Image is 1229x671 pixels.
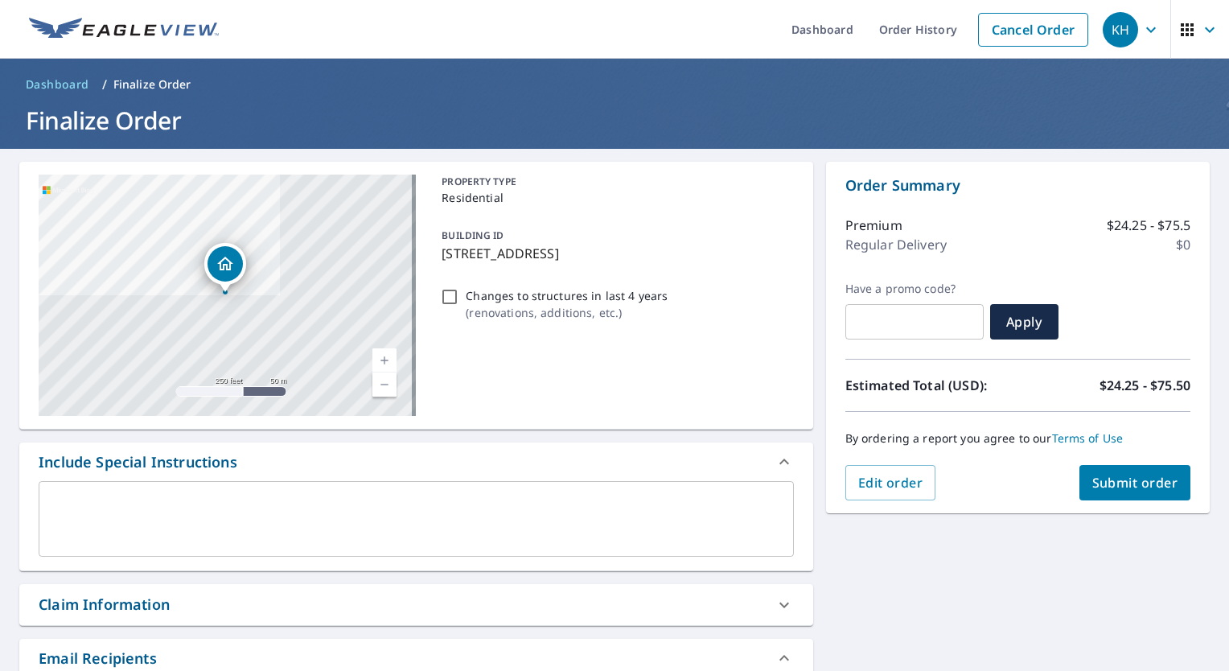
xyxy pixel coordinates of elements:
nav: breadcrumb [19,72,1210,97]
h1: Finalize Order [19,104,1210,137]
p: Regular Delivery [845,235,947,254]
p: Finalize Order [113,76,191,93]
a: Cancel Order [978,13,1088,47]
div: Claim Information [39,594,170,615]
div: Claim Information [19,584,813,625]
div: Include Special Instructions [39,451,237,473]
p: [STREET_ADDRESS] [442,244,787,263]
a: Current Level 17, Zoom Out [372,373,397,397]
div: Include Special Instructions [19,443,813,481]
a: Terms of Use [1052,430,1124,446]
p: Estimated Total (USD): [845,376,1018,395]
div: Email Recipients [39,648,157,669]
span: Edit order [858,474,923,492]
p: BUILDING ID [442,228,504,242]
p: By ordering a report you agree to our [845,431,1190,446]
span: Submit order [1092,474,1178,492]
button: Submit order [1079,465,1191,500]
p: $24.25 - $75.50 [1100,376,1190,395]
img: EV Logo [29,18,219,42]
span: Apply [1003,313,1046,331]
p: $24.25 - $75.5 [1107,216,1190,235]
a: Dashboard [19,72,96,97]
p: PROPERTY TYPE [442,175,787,189]
div: Dropped pin, building 1, Residential property, 10139 Royal Dr Saint Louis, MO 63136 [204,243,246,293]
a: Current Level 17, Zoom In [372,348,397,373]
p: ( renovations, additions, etc. ) [466,304,668,321]
label: Have a promo code? [845,282,984,296]
p: Order Summary [845,175,1190,196]
button: Edit order [845,465,936,500]
p: Residential [442,189,787,206]
span: Dashboard [26,76,89,93]
p: Premium [845,216,902,235]
li: / [102,75,107,94]
button: Apply [990,304,1058,340]
p: Changes to structures in last 4 years [466,287,668,304]
div: KH [1103,12,1138,47]
p: $0 [1176,235,1190,254]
